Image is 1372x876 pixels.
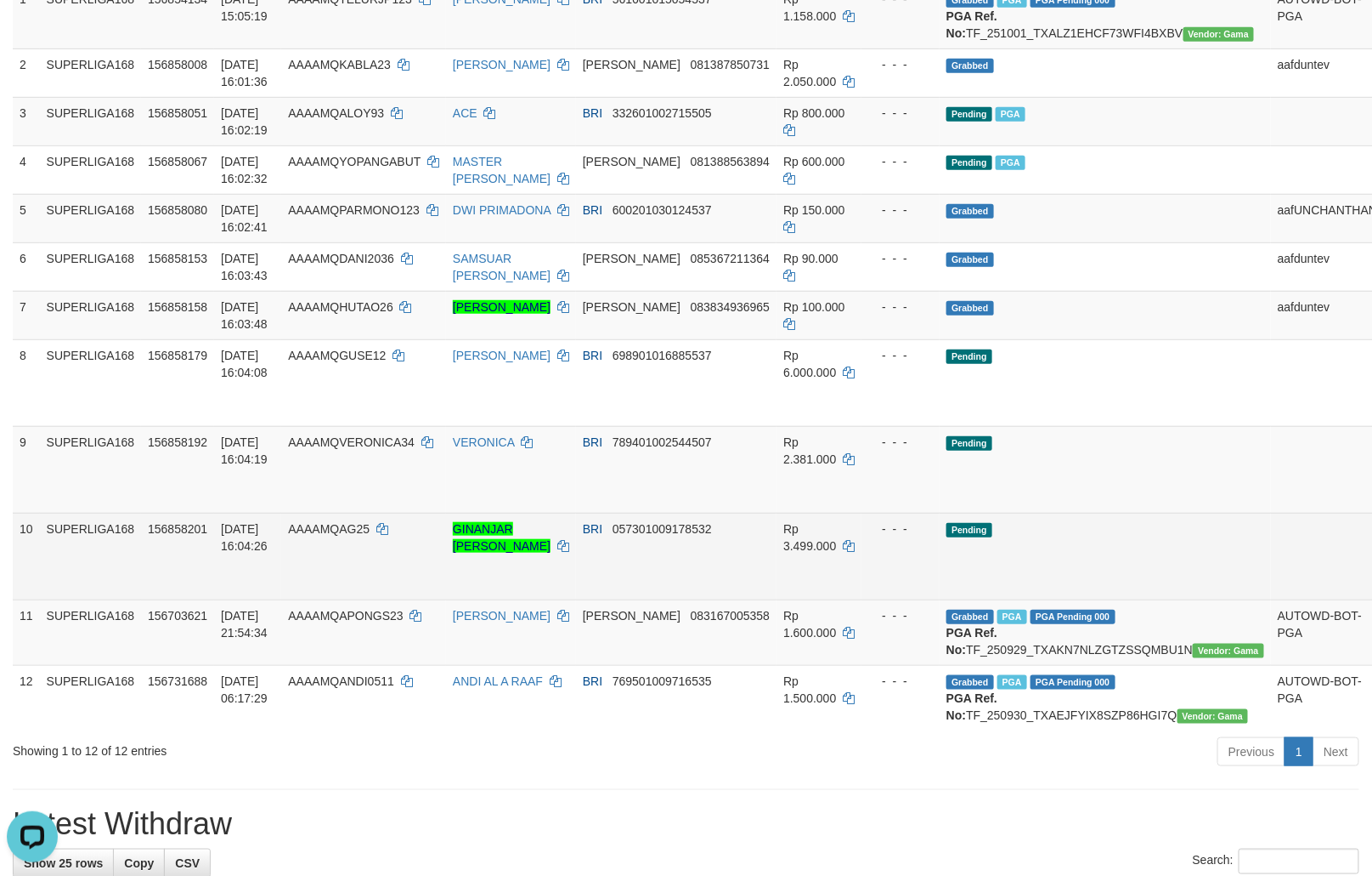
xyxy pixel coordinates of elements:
[1177,709,1249,724] span: Vendor URL: https://trx31.1velocity.biz
[583,155,680,168] span: [PERSON_NAME]
[148,106,207,120] span: 156858051
[997,610,1027,624] span: Marked by aafchhiseyha
[583,106,602,120] span: BRI
[946,523,992,538] span: Pending
[946,107,992,122] span: Pending
[13,807,1359,841] h1: Latest Withdraw
[221,349,268,379] span: [DATE] 16:04:08
[691,58,770,71] span: Copy 081387850731 to clipboard
[13,339,40,426] td: 8
[946,350,992,364] span: Pending
[868,520,933,538] div: - - -
[453,155,550,185] a: MASTER [PERSON_NAME]
[583,58,680,71] span: [PERSON_NAME]
[868,673,933,690] div: - - -
[40,426,142,513] td: SUPERLIGA168
[288,522,370,536] span: AAAAMQAG25
[946,204,994,219] span: Grabbed
[996,107,1025,122] span: Marked by aafsengchandara
[40,665,142,731] td: SUPERLIGA168
[783,106,844,120] span: Rp 800.000
[1030,675,1115,690] span: PGA Pending
[13,97,40,145] td: 3
[221,155,268,185] span: [DATE] 16:02:32
[1183,27,1255,42] span: Vendor URL: https://trx31.1velocity.biz
[453,349,550,362] a: [PERSON_NAME]
[868,153,933,170] div: - - -
[148,522,207,536] span: 156858201
[40,339,142,426] td: SUPERLIGA168
[221,609,268,640] span: [DATE] 21:54:34
[221,674,268,705] span: [DATE] 06:17:29
[583,435,602,449] span: BRI
[613,435,712,449] span: Copy 789401002544507 to clipboard
[148,203,207,217] span: 156858080
[940,600,1271,665] td: TF_250929_TXAKN7NLZGTZSSQMBU1N
[583,522,602,536] span: BRI
[453,106,477,120] a: ACE
[946,301,994,316] span: Grabbed
[583,252,680,265] span: [PERSON_NAME]
[613,203,712,217] span: Copy 600201030124537 to clipboard
[868,299,933,316] div: - - -
[783,58,836,88] span: Rp 2.050.000
[946,156,992,170] span: Pending
[40,242,142,291] td: SUPERLIGA168
[783,252,838,265] span: Rp 90.000
[997,675,1027,690] span: Marked by aafromsomean
[453,252,550,282] a: SAMSUAR [PERSON_NAME]
[783,435,836,466] span: Rp 2.381.000
[288,609,403,623] span: AAAAMQAPONGS23
[691,300,770,314] span: Copy 083834936965 to clipboard
[148,58,207,71] span: 156858008
[148,674,207,688] span: 156731688
[453,674,543,688] a: ANDI AL A RAAF
[13,48,40,97] td: 2
[288,349,386,362] span: AAAAMQGUSE12
[783,349,836,379] span: Rp 6.000.000
[691,155,770,168] span: Copy 081388563894 to clipboard
[148,609,207,623] span: 156703621
[996,156,1025,170] span: Marked by aafheankoy
[221,300,268,331] span: [DATE] 16:03:48
[691,252,770,265] span: Copy 085367211364 to clipboard
[148,435,207,449] span: 156858192
[453,300,550,314] a: [PERSON_NAME]
[868,434,933,451] div: - - -
[40,291,142,339] td: SUPERLIGA168
[783,155,844,168] span: Rp 600.000
[946,691,997,722] b: PGA Ref. No:
[783,674,836,705] span: Rp 1.500.000
[13,291,40,339] td: 7
[1284,737,1313,766] a: 1
[453,203,550,217] a: DWI PRIMADONA
[7,7,58,58] button: Open LiveChat chat widget
[40,194,142,242] td: SUPERLIGA168
[175,856,200,870] span: CSV
[946,9,997,40] b: PGA Ref. No:
[946,59,994,73] span: Grabbed
[1030,610,1115,624] span: PGA Pending
[40,97,142,145] td: SUPERLIGA168
[453,609,550,623] a: [PERSON_NAME]
[288,58,391,71] span: AAAAMQKABLA23
[783,300,844,314] span: Rp 100.000
[783,609,836,640] span: Rp 1.600.000
[288,300,392,314] span: AAAAMQHUTAO26
[148,349,207,362] span: 156858179
[13,145,40,194] td: 4
[221,58,268,88] span: [DATE] 16:01:36
[1313,737,1359,766] a: Next
[1193,849,1359,874] label: Search:
[13,242,40,291] td: 6
[613,106,712,120] span: Copy 332601002715505 to clipboard
[13,736,559,759] div: Showing 1 to 12 of 12 entries
[124,856,154,870] span: Copy
[940,665,1271,731] td: TF_250930_TXAEJFYIX8SZP86HGI7Q
[868,250,933,267] div: - - -
[868,202,933,219] div: - - -
[583,203,602,217] span: BRI
[453,522,550,553] a: GINANJAR [PERSON_NAME]
[946,253,994,267] span: Grabbed
[13,665,40,731] td: 12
